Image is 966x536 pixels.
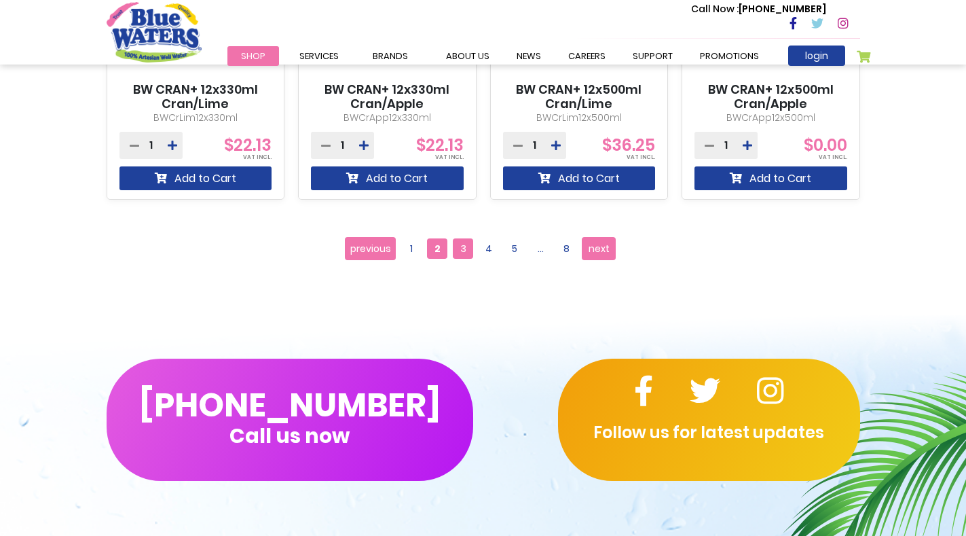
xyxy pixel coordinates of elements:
[504,238,525,259] a: 5
[107,359,473,481] button: [PHONE_NUMBER]Call us now
[311,166,464,190] button: Add to Cart
[503,82,656,111] a: BW CRAN+ 12x500ml Cran/Lime
[619,46,686,66] a: support
[503,111,656,125] p: BWCrLim12x500ml
[503,166,656,190] button: Add to Cart
[416,134,464,156] span: $22.13
[530,238,551,259] a: ...
[691,2,826,16] p: [PHONE_NUMBER]
[555,46,619,66] a: careers
[686,46,773,66] a: Promotions
[432,46,503,66] a: about us
[582,237,616,260] a: next
[691,2,739,16] span: Call Now :
[345,237,396,260] a: previous
[119,111,272,125] p: BWCrLim12x330ml
[350,238,391,259] span: previous
[107,2,202,62] a: store logo
[694,111,847,125] p: BWCrApp12x500ml
[558,421,860,445] p: Follow us for latest updates
[373,50,408,62] span: Brands
[427,238,447,259] span: 2
[224,134,272,156] span: $22.13
[241,50,265,62] span: Shop
[311,82,464,111] a: BW CRAN+ 12x330ml Cran/Apple
[804,134,847,156] span: $0.00
[229,432,350,440] span: Call us now
[479,238,499,259] a: 4
[311,111,464,125] p: BWCrApp12x330ml
[788,46,845,66] a: login
[119,82,272,111] a: BW CRAN+ 12x330ml Cran/Lime
[299,50,339,62] span: Services
[503,46,555,66] a: News
[401,238,422,259] a: 1
[119,166,272,190] button: Add to Cart
[589,238,610,259] span: next
[694,166,847,190] button: Add to Cart
[602,134,655,156] span: $36.25
[694,82,847,111] a: BW CRAN+ 12x500ml Cran/Apple
[556,238,576,259] a: 8
[453,238,473,259] a: 3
